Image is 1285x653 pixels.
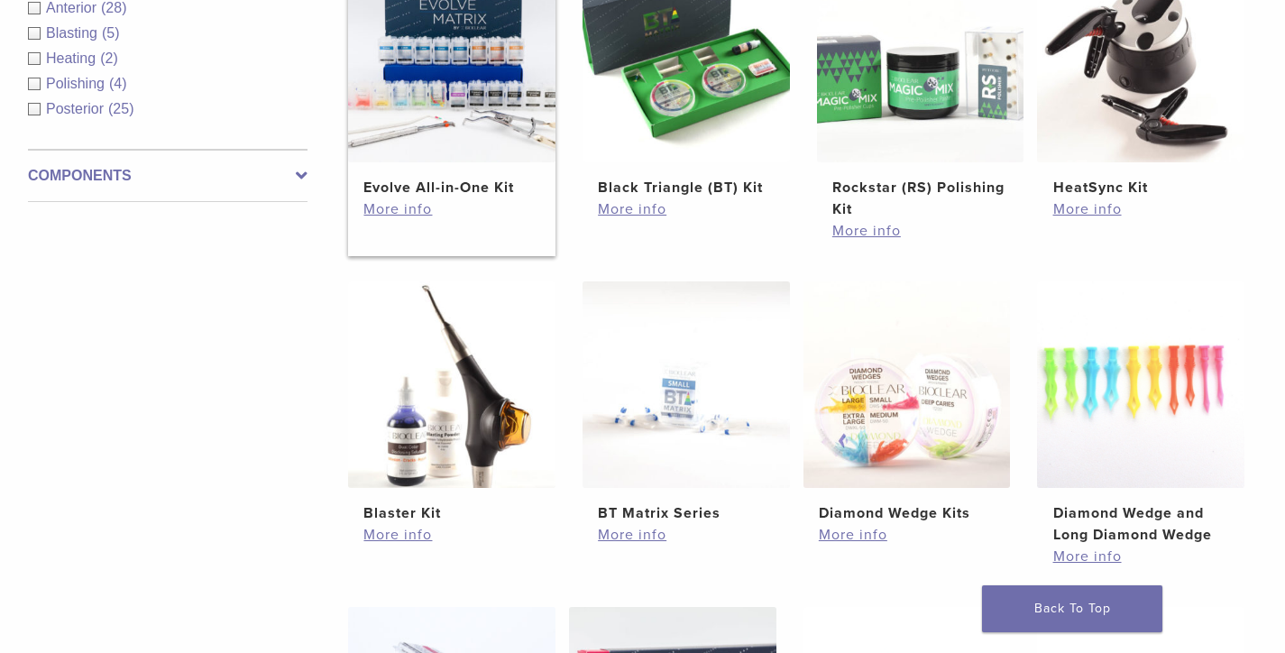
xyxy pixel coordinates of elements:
img: Diamond Wedge and Long Diamond Wedge [1037,281,1244,489]
h2: Evolve All-in-One Kit [363,177,539,198]
a: More info [363,524,539,546]
a: Diamond Wedge KitsDiamond Wedge Kits [803,281,1011,525]
a: BT Matrix SeriesBT Matrix Series [583,281,790,525]
h2: Rockstar (RS) Polishing Kit [832,177,1008,220]
span: (5) [102,25,120,41]
img: BT Matrix Series [583,281,790,489]
span: Posterior [46,101,108,116]
a: Diamond Wedge and Long Diamond WedgeDiamond Wedge and Long Diamond Wedge [1037,281,1244,547]
span: Blasting [46,25,102,41]
img: Blaster Kit [348,281,555,489]
label: Components [28,165,307,187]
a: More info [598,198,774,220]
a: More info [1053,198,1229,220]
a: More info [598,524,774,546]
a: More info [832,220,1008,242]
h2: HeatSync Kit [1053,177,1229,198]
a: Back To Top [982,585,1162,632]
span: Polishing [46,76,109,91]
span: (25) [108,101,133,116]
a: More info [363,198,539,220]
img: Diamond Wedge Kits [803,281,1011,489]
h2: Diamond Wedge and Long Diamond Wedge [1053,502,1229,546]
a: Blaster KitBlaster Kit [348,281,555,525]
h2: Blaster Kit [363,502,539,524]
h2: Black Triangle (BT) Kit [598,177,774,198]
h2: Diamond Wedge Kits [819,502,995,524]
h2: BT Matrix Series [598,502,774,524]
span: Heating [46,51,100,66]
span: (2) [100,51,118,66]
span: (4) [109,76,127,91]
a: More info [1053,546,1229,567]
a: More info [819,524,995,546]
